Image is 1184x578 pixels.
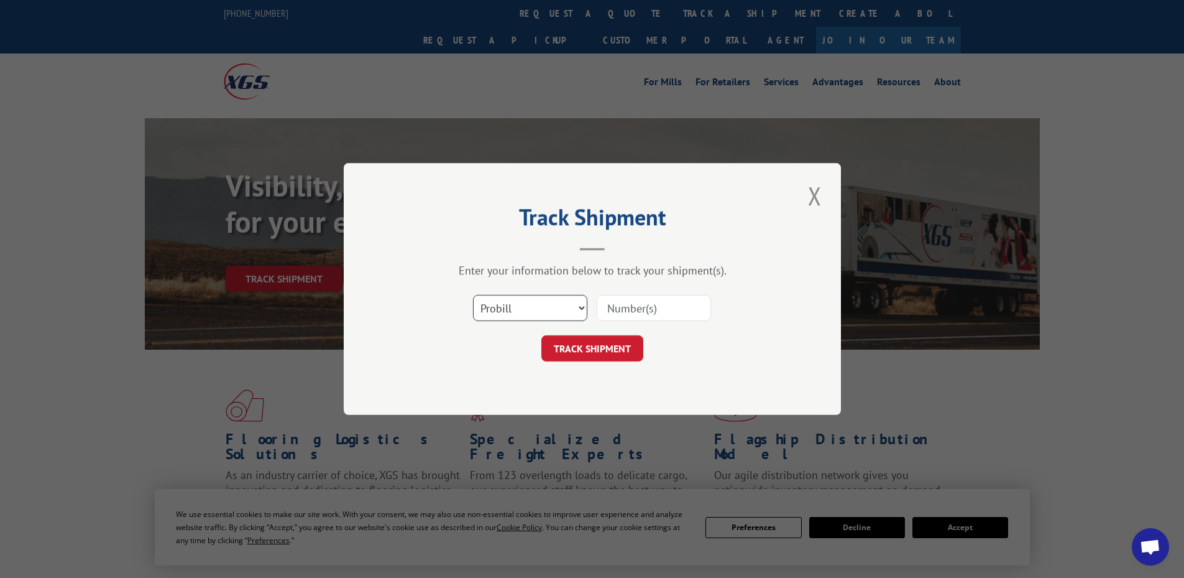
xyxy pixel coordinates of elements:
[541,335,643,361] button: TRACK SHIPMENT
[406,208,779,232] h2: Track Shipment
[406,263,779,277] div: Enter your information below to track your shipment(s).
[804,179,825,213] button: Close modal
[597,295,711,321] input: Number(s)
[1132,528,1169,566] a: Open chat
